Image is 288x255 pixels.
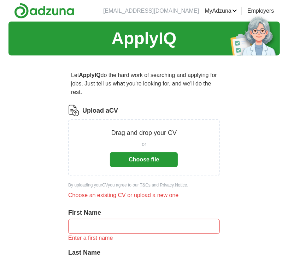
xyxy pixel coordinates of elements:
[160,183,187,188] a: Privacy Notice
[205,7,237,15] a: MyAdzuna
[14,3,74,19] img: Adzuna logo
[68,105,80,116] img: CV Icon
[68,68,220,99] p: Let do the hard work of searching and applying for jobs. Just tell us what you're looking for, an...
[111,26,176,51] h1: ApplyIQ
[111,128,177,138] p: Drag and drop your CV
[142,141,146,148] span: or
[110,152,178,167] button: Choose file
[103,7,199,15] li: [EMAIL_ADDRESS][DOMAIN_NAME]
[82,106,118,115] label: Upload a CV
[68,191,220,200] div: Choose an existing CV or upload a new one
[68,234,220,242] div: Enter a first name
[68,208,220,218] label: First Name
[140,183,151,188] a: T&Cs
[247,7,274,15] a: Employers
[68,182,220,188] div: By uploading your CV you agree to our and .
[79,72,100,78] strong: ApplyIQ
